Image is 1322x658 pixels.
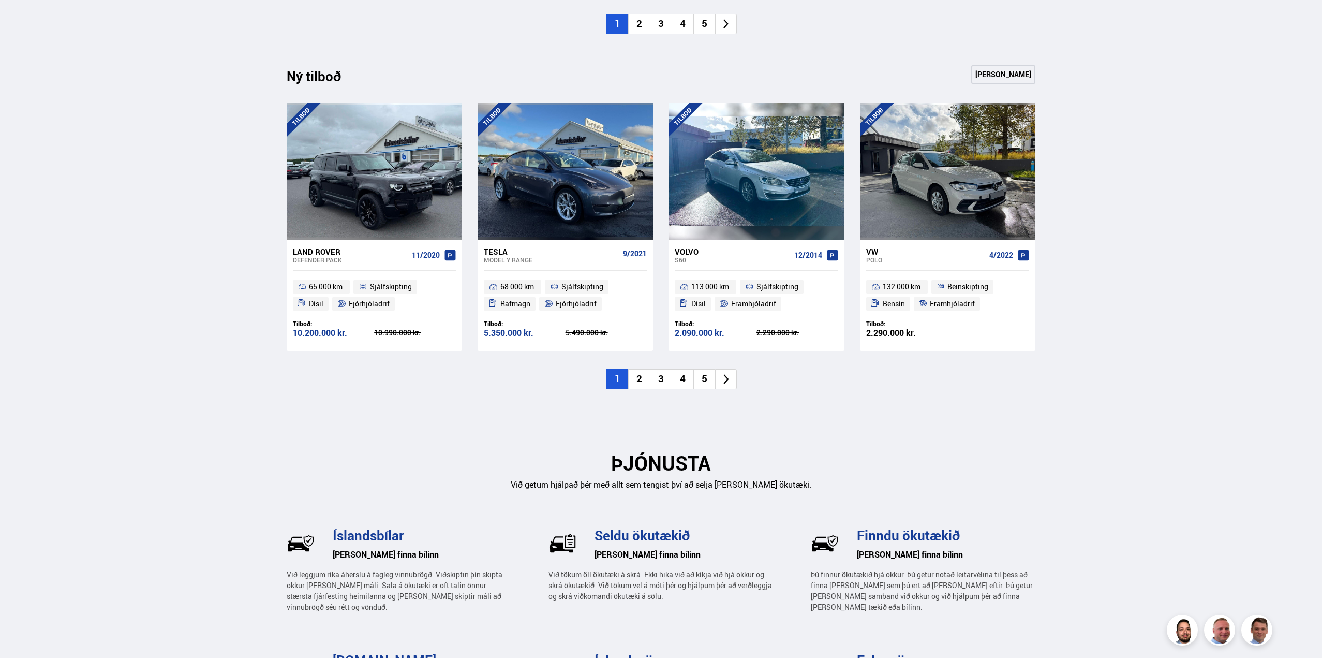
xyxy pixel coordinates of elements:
[293,320,375,328] div: Tilboð:
[669,240,844,351] a: Volvo S60 12/2014 113 000 km. Sjálfskipting Dísil Framhjóladrif Tilboð: 2.090.000 kr. 2.290.000 kr.
[860,240,1035,351] a: VW Polo 4/2022 132 000 km. Beinskipting Bensín Framhjóladrif Tilboð: 2.290.000 kr.
[675,256,790,264] div: S60
[412,251,440,259] span: 11/2020
[628,14,650,34] li: 2
[333,528,511,543] h3: Íslandsbílar
[1243,616,1274,647] img: FbJEzSuNWCJXmdc-.webp
[866,329,948,338] div: 2.290.000 kr.
[1168,616,1199,647] img: nhp88E3Fdnt1Opn2.png
[500,298,530,310] span: Rafmagn
[293,247,408,256] div: Land Rover
[548,569,773,602] p: Við tökum öll ökutæki á skrá. Ekki hika við að kíkja við hjá okkur og skrá ökutækið. Við tökum ve...
[606,14,628,34] li: 1
[693,14,715,34] li: 5
[287,240,462,351] a: Land Rover Defender PACK 11/2020 65 000 km. Sjálfskipting Dísil Fjórhjóladrif Tilboð: 10.200.000 ...
[628,369,650,389] li: 2
[866,320,948,328] div: Tilboð:
[293,329,375,338] div: 10.200.000 kr.
[866,256,985,264] div: Polo
[811,569,1035,612] p: Þú finnur ökutækið hjá okkur. Þú getur notað leitarvélina til þess að finna [PERSON_NAME] sem þú ...
[672,369,693,389] li: 4
[370,281,412,293] span: Sjálfskipting
[811,529,839,558] img: BkM1h9GEeccOPUq4.svg
[484,247,619,256] div: Tesla
[595,528,773,543] h3: Seldu ökutækið
[595,547,773,562] h6: [PERSON_NAME] finna bílinn
[756,329,838,337] div: 2.290.000 kr.
[287,479,1036,491] p: Við getum hjálpað þér með allt sem tengist því að selja [PERSON_NAME] ökutæki.
[675,247,790,256] div: Volvo
[794,251,822,259] span: 12/2014
[287,451,1036,475] h2: ÞJÓNUSTA
[309,298,323,310] span: Dísil
[691,298,706,310] span: Dísil
[349,298,390,310] span: Fjórhjóladrif
[500,281,536,293] span: 68 000 km.
[731,298,776,310] span: Framhjóladrif
[333,547,511,562] h6: [PERSON_NAME] finna bílinn
[556,298,597,310] span: Fjórhjóladrif
[287,529,315,558] img: wj-tEQaV63q7uWzm.svg
[989,251,1013,259] span: 4/2022
[548,529,577,558] img: U-P77hVsr2UxK2Mi.svg
[857,528,1035,543] h3: Finndu ökutækið
[293,256,408,264] div: Defender PACK
[374,329,456,337] div: 10.990.000 kr.
[675,320,756,328] div: Tilboð:
[1206,616,1237,647] img: siFngHWaQ9KaOqBr.png
[566,329,647,337] div: 5.490.000 kr.
[484,320,566,328] div: Tilboð:
[693,369,715,389] li: 5
[478,240,653,351] a: Tesla Model Y RANGE 9/2021 68 000 km. Sjálfskipting Rafmagn Fjórhjóladrif Tilboð: 5.350.000 kr. 5...
[947,281,988,293] span: Beinskipting
[287,569,511,612] p: Við leggjum ríka áherslu á fagleg vinnubrögð. Viðskiptin þín skipta okkur [PERSON_NAME] máli. Sal...
[883,298,905,310] span: Bensín
[623,250,647,258] span: 9/2021
[8,4,39,35] button: Opna LiveChat spjallviðmót
[672,14,693,34] li: 4
[883,281,923,293] span: 132 000 km.
[756,281,798,293] span: Sjálfskipting
[691,281,731,293] span: 113 000 km.
[287,68,359,90] div: Ný tilboð
[675,329,756,338] div: 2.090.000 kr.
[309,281,345,293] span: 65 000 km.
[971,65,1035,84] a: [PERSON_NAME]
[561,281,603,293] span: Sjálfskipting
[650,14,672,34] li: 3
[606,369,628,389] li: 1
[866,247,985,256] div: VW
[484,329,566,338] div: 5.350.000 kr.
[650,369,672,389] li: 3
[857,547,1035,562] h6: [PERSON_NAME] finna bílinn
[484,256,619,264] div: Model Y RANGE
[930,298,975,310] span: Framhjóladrif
